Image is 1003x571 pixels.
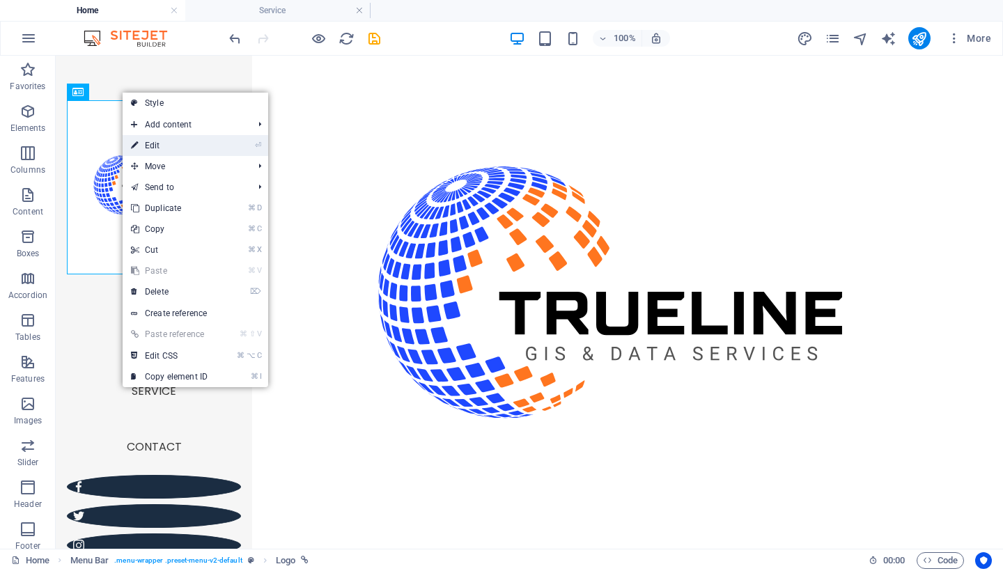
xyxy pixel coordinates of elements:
a: ⏎Edit [123,135,216,156]
span: 00 00 [883,552,905,569]
button: pages [825,30,841,47]
a: ⌘⌥CEdit CSS [123,345,216,366]
button: navigator [853,30,869,47]
i: Undo: Change colors (Ctrl+Z) [227,31,243,47]
i: V [257,329,261,338]
button: text_generator [880,30,897,47]
i: Publish [911,31,927,47]
i: Pages (Ctrl+Alt+S) [825,31,841,47]
h6: 100% [614,30,636,47]
i: ⌘ [248,266,256,275]
a: ⌘CCopy [123,219,216,240]
span: Click to select. Double-click to edit [70,552,109,569]
button: save [366,30,382,47]
i: X [257,245,261,254]
button: publish [908,27,931,49]
span: Code [923,552,958,569]
p: Slider [17,457,39,468]
i: Navigator [853,31,869,47]
a: ⌦Delete [123,281,216,302]
a: ⌘VPaste [123,260,216,281]
i: ⌘ [240,329,247,338]
a: Send to [123,177,247,198]
i: On resize automatically adjust zoom level to fit chosen device. [650,32,662,45]
i: ⌘ [248,203,256,212]
nav: breadcrumb [70,552,309,569]
span: . menu-wrapper .preset-menu-v2-default [114,552,242,569]
p: Accordion [8,290,47,301]
button: reload [338,30,355,47]
i: This element is a customizable preset [248,556,254,564]
i: Save (Ctrl+S) [366,31,382,47]
span: Move [123,156,247,177]
a: Create reference [123,303,268,324]
a: ⌘⇧VPaste reference [123,324,216,345]
p: Tables [15,331,40,343]
span: Click to select. Double-click to edit [276,552,295,569]
i: ⇧ [249,329,256,338]
button: More [942,27,997,49]
p: Header [14,499,42,510]
p: Columns [10,164,45,175]
p: Content [13,206,43,217]
span: More [947,31,991,45]
i: C [257,351,261,360]
p: Boxes [17,248,40,259]
button: design [797,30,814,47]
i: ⏎ [255,141,261,150]
i: ⌘ [248,245,256,254]
button: Click here to leave preview mode and continue editing [310,30,327,47]
button: undo [226,30,243,47]
h4: Service [185,3,371,18]
a: Style [123,93,268,114]
a: ⌘XCut [123,240,216,260]
i: V [257,266,261,275]
i: I [260,372,261,381]
span: : [893,555,895,565]
p: Images [14,415,42,426]
p: Features [11,373,45,384]
button: 100% [593,30,642,47]
p: Footer [15,540,40,552]
button: Usercentrics [975,552,992,569]
i: ⌘ [237,351,244,360]
a: Click to cancel selection. Double-click to open Pages [11,552,49,569]
img: Editor Logo [80,30,185,47]
a: ⌘ICopy element ID [123,366,216,387]
button: Code [917,552,964,569]
i: ⌘ [248,224,256,233]
i: C [257,224,261,233]
i: AI Writer [880,31,896,47]
i: D [257,203,261,212]
a: ⌘DDuplicate [123,198,216,219]
i: Design (Ctrl+Alt+Y) [797,31,813,47]
i: ⌥ [247,351,256,360]
span: Add content [123,114,247,135]
h6: Session time [869,552,905,569]
i: ⌦ [250,287,261,296]
p: Favorites [10,81,45,92]
i: This element is linked [301,556,309,564]
p: Elements [10,123,46,134]
i: Reload page [339,31,355,47]
i: ⌘ [251,372,258,381]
